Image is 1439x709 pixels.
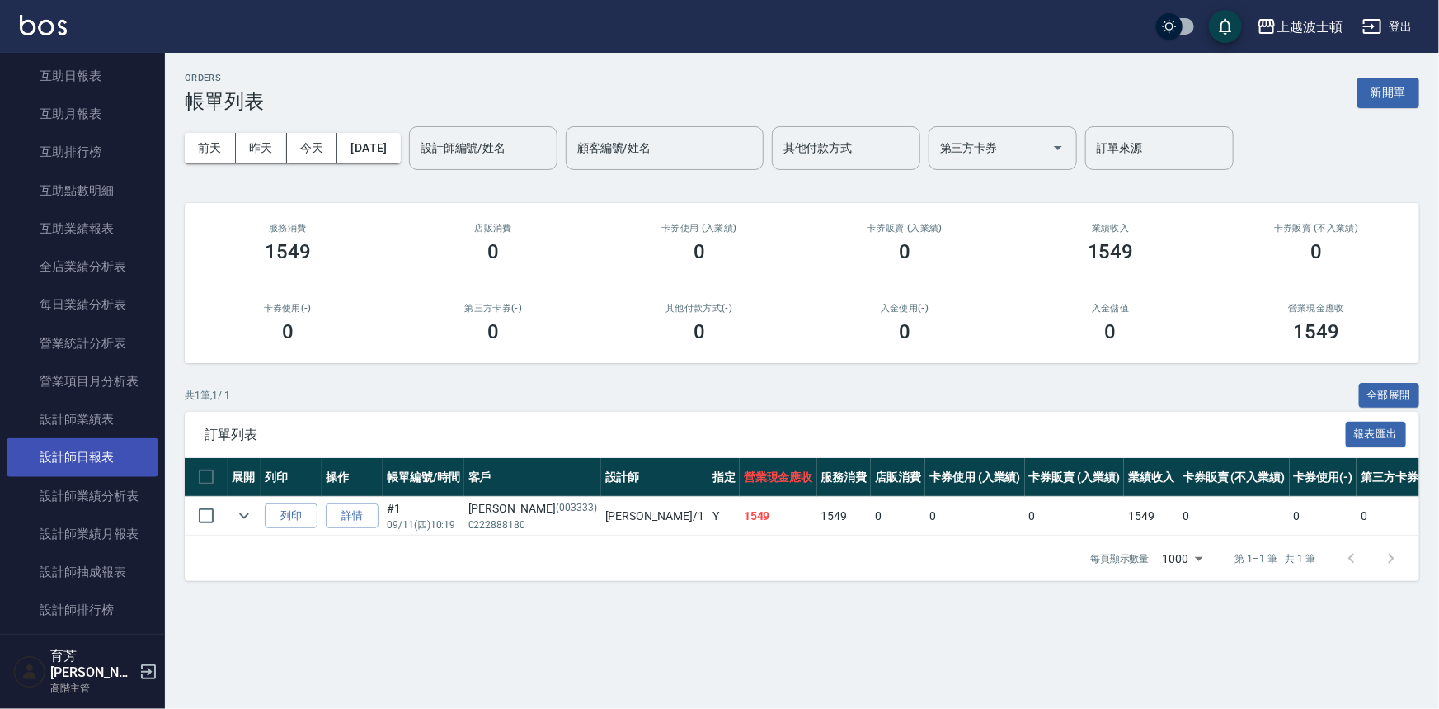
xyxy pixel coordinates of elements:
[7,248,158,286] a: 全店業績分析表
[383,458,464,497] th: 帳單編號/時間
[1290,458,1357,497] th: 卡券使用(-)
[228,458,261,497] th: 展開
[7,286,158,324] a: 每日業績分析表
[1025,458,1125,497] th: 卡券販賣 (入業績)
[1290,497,1357,536] td: 0
[411,303,577,314] h2: 第三方卡券(-)
[1293,320,1339,343] h3: 1549
[1357,84,1419,100] a: 新開單
[7,210,158,248] a: 互助業績報表
[616,223,783,234] h2: 卡券使用 (入業績)
[1357,458,1436,497] th: 第三方卡券(-)
[1178,458,1289,497] th: 卡券販賣 (不入業績)
[817,458,872,497] th: 服務消費
[265,503,317,529] button: 列印
[708,458,740,497] th: 指定
[7,553,158,591] a: 設計師抽成報表
[1105,320,1117,343] h3: 0
[1028,223,1194,234] h2: 業績收入
[7,515,158,553] a: 設計師業績月報表
[50,681,134,696] p: 高階主管
[205,303,371,314] h2: 卡券使用(-)
[7,438,158,476] a: 設計師日報表
[1156,536,1209,581] div: 1000
[871,458,925,497] th: 店販消費
[1090,551,1150,566] p: 每頁顯示數量
[817,497,872,536] td: 1549
[7,591,158,629] a: 設計師排行榜
[925,458,1025,497] th: 卡券使用 (入業績)
[282,320,294,343] h3: 0
[337,133,400,163] button: [DATE]
[556,500,597,518] p: (003333)
[7,95,158,133] a: 互助月報表
[468,518,597,532] p: 0222888180
[1028,303,1194,314] h2: 入金儲值
[7,362,158,400] a: 營業項目月分析表
[1310,240,1322,263] h3: 0
[1359,383,1420,409] button: 全部展開
[1277,17,1343,37] div: 上越波士頓
[236,133,287,163] button: 昨天
[7,172,158,210] a: 互助點數明細
[326,503,379,529] a: 詳情
[1357,78,1419,108] button: 新開單
[1209,10,1242,43] button: save
[740,497,817,536] td: 1549
[261,458,322,497] th: 列印
[487,320,499,343] h3: 0
[899,240,910,263] h3: 0
[468,500,597,518] div: [PERSON_NAME]
[185,388,230,403] p: 共 1 筆, 1 / 1
[1025,497,1125,536] td: 0
[265,240,311,263] h3: 1549
[871,497,925,536] td: 0
[232,503,256,528] button: expand row
[1124,458,1178,497] th: 業績收入
[1346,426,1407,442] a: 報表匯出
[322,458,383,497] th: 操作
[694,240,705,263] h3: 0
[1346,422,1407,447] button: 報表匯出
[899,320,910,343] h3: 0
[13,655,46,688] img: Person
[205,427,1346,443] span: 訂單列表
[383,497,464,536] td: #1
[1356,12,1419,42] button: 登出
[487,240,499,263] h3: 0
[185,90,264,113] h3: 帳單列表
[205,223,371,234] h3: 服務消費
[616,303,783,314] h2: 其他付款方式(-)
[1357,497,1436,536] td: 0
[7,57,158,95] a: 互助日報表
[601,497,708,536] td: [PERSON_NAME] /1
[1234,303,1400,314] h2: 營業現金應收
[185,133,236,163] button: 前天
[185,73,264,83] h2: ORDERS
[1088,240,1134,263] h3: 1549
[601,458,708,497] th: 設計師
[822,223,989,234] h2: 卡券販賣 (入業績)
[287,133,338,163] button: 今天
[1235,551,1315,566] p: 第 1–1 筆 共 1 筆
[1250,10,1349,44] button: 上越波士頓
[20,15,67,35] img: Logo
[7,133,158,171] a: 互助排行榜
[1178,497,1289,536] td: 0
[7,630,158,668] a: 商品銷售排行榜
[50,648,134,681] h5: 育芳[PERSON_NAME]
[7,400,158,438] a: 設計師業績表
[925,497,1025,536] td: 0
[7,477,158,515] a: 設計師業績分析表
[708,497,740,536] td: Y
[411,223,577,234] h2: 店販消費
[7,324,158,362] a: 營業統計分析表
[387,518,460,532] p: 09/11 (四) 10:19
[1124,497,1178,536] td: 1549
[694,320,705,343] h3: 0
[1045,135,1071,161] button: Open
[822,303,989,314] h2: 入金使用(-)
[464,458,601,497] th: 客戶
[1234,223,1400,234] h2: 卡券販賣 (不入業績)
[740,458,817,497] th: 營業現金應收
